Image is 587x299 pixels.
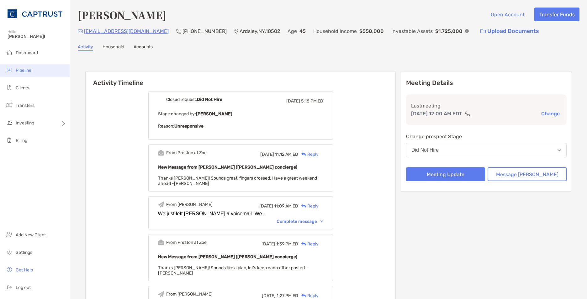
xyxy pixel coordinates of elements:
div: Reply [298,151,319,158]
img: Reply icon [301,204,306,208]
p: Ardsley , NY , 10502 [240,27,280,35]
img: Event icon [158,239,164,245]
button: Message [PERSON_NAME] [488,167,567,181]
img: Event icon [158,291,164,297]
img: clients icon [6,84,13,91]
p: [PHONE_NUMBER] [182,27,227,35]
div: Closed request, [166,97,222,102]
img: get-help icon [6,266,13,273]
div: Did Not Hire [411,147,439,153]
span: Thanks [PERSON_NAME]! Sounds great, fingers crossed. Have a great weekend ahead -[PERSON_NAME] [158,176,317,186]
img: Event icon [158,97,164,102]
div: From Preston at Zoe [166,150,207,155]
img: Event icon [158,150,164,156]
img: communication type [465,111,470,116]
p: $550,000 [359,27,384,35]
div: Complete message [277,219,323,224]
div: From Preston at Zoe [166,240,207,245]
p: Change prospect Stage [406,133,567,140]
div: From [PERSON_NAME] [166,291,213,297]
span: Billing [16,138,27,143]
img: add_new_client icon [6,231,13,238]
p: [EMAIL_ADDRESS][DOMAIN_NAME] [84,27,169,35]
span: [DATE] [286,98,300,104]
span: Settings [16,250,32,255]
span: [PERSON_NAME]! [8,34,66,39]
span: 1:27 PM ED [277,293,298,298]
span: Add New Client [16,232,46,238]
p: Reason: [158,122,323,130]
p: Household Income [313,27,357,35]
span: Investing [16,120,34,126]
p: Meeting Details [406,79,567,87]
span: Thanks [PERSON_NAME]! Sounds like a plan, let's keep each other posted -[PERSON_NAME] [158,265,308,276]
b: New Message from [PERSON_NAME] ([PERSON_NAME] concierge) [158,165,297,170]
span: Log out [16,285,31,290]
div: From [PERSON_NAME] [166,202,213,207]
span: 1:39 PM ED [276,241,298,247]
img: Location Icon [234,29,238,34]
img: Phone Icon [176,29,181,34]
img: Chevron icon [320,220,323,222]
img: settings icon [6,248,13,256]
img: pipeline icon [6,66,13,74]
b: [PERSON_NAME] [196,111,232,117]
div: Reply [298,292,319,299]
button: Meeting Update [406,167,485,181]
img: Email Icon [78,29,83,33]
img: dashboard icon [6,49,13,56]
a: Upload Documents [476,24,543,38]
b: Did Not Hire [197,97,222,102]
p: Last meeting [411,102,562,110]
img: Reply icon [301,152,306,156]
img: CAPTRUST Logo [8,3,62,25]
button: Open Account [486,8,529,21]
button: Did Not Hire [406,143,567,157]
p: Investable Assets [391,27,433,35]
span: Transfers [16,103,34,108]
span: [DATE] [259,203,273,209]
img: logout icon [6,283,13,291]
span: 11:12 AM ED [275,152,298,157]
img: button icon [480,29,486,34]
button: Change [539,110,562,117]
p: Age [288,27,297,35]
span: 5:18 PM ED [301,98,323,104]
b: New Message from [PERSON_NAME] ([PERSON_NAME] concierge) [158,254,297,260]
p: $1,725,000 [435,27,463,35]
span: Clients [16,85,29,91]
a: Activity [78,44,93,51]
img: Info Icon [465,29,469,33]
img: Reply icon [301,294,306,298]
a: Household [103,44,124,51]
div: Reply [298,241,319,247]
div: We just left [PERSON_NAME] a voicemail. We... [158,211,323,217]
b: Unresponsive [174,123,204,129]
img: Event icon [158,202,164,207]
span: 11:09 AM ED [274,203,298,209]
button: Transfer Funds [534,8,579,21]
span: Get Help [16,267,33,273]
span: Dashboard [16,50,38,55]
img: Reply icon [301,242,306,246]
p: [DATE] 12:00 AM EDT [411,110,462,118]
a: Accounts [134,44,153,51]
p: 45 [299,27,306,35]
p: Stage changed by: [158,110,323,118]
span: [DATE] [260,152,274,157]
span: [DATE] [262,293,276,298]
img: transfers icon [6,101,13,109]
span: Pipeline [16,68,31,73]
img: billing icon [6,136,13,144]
div: Reply [298,203,319,209]
h4: [PERSON_NAME] [78,8,166,22]
img: Open dropdown arrow [558,149,561,151]
h6: Activity Timeline [86,71,395,87]
span: [DATE] [262,241,275,247]
img: investing icon [6,119,13,126]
